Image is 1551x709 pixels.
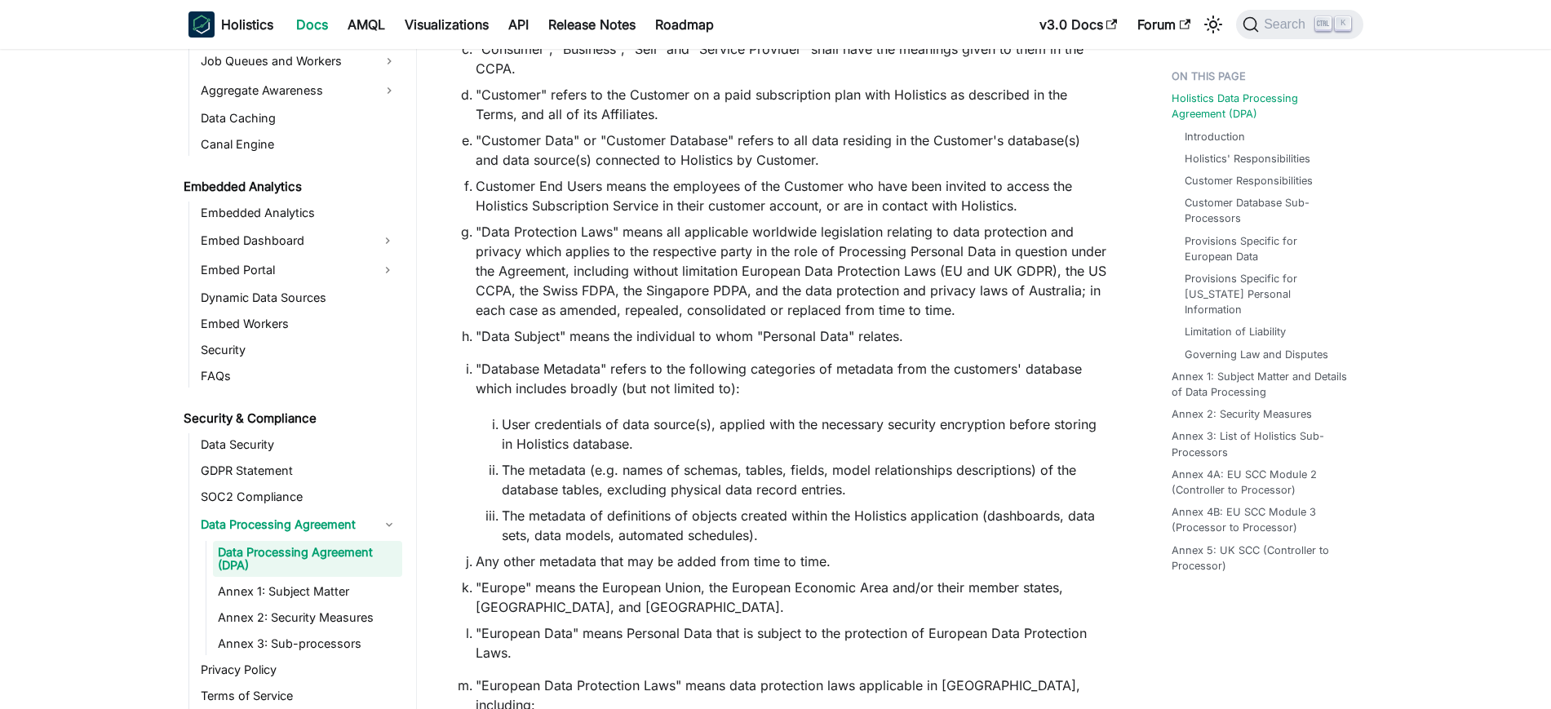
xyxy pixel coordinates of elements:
[373,228,402,254] button: Expand sidebar category 'Embed Dashboard'
[538,11,645,38] a: Release Notes
[1200,11,1226,38] button: Switch between dark and light mode (currently light mode)
[1172,406,1312,422] a: Annex 2: Security Measures
[1185,129,1245,144] a: Introduction
[476,578,1106,617] li: "Europe" means the European Union, the European Economic Area and/or their member states, [GEOGRA...
[196,512,402,538] a: Data Processing Agreement
[1185,347,1328,362] a: Governing Law and Disputes
[1185,173,1313,188] a: Customer Responsibilities
[188,11,273,38] a: HolisticsHolistics
[1259,17,1315,32] span: Search
[1172,504,1354,535] a: Annex 4B: EU SCC Module 3 (Processor to Processor)
[1185,151,1310,166] a: Holistics' Responsibilities
[196,459,402,482] a: GDPR Statement
[502,506,1106,545] li: The metadata of definitions of objects created within the Holistics application (dashboards, data...
[1185,271,1347,318] a: Provisions Specific for [US_STATE] Personal Information
[1185,233,1347,264] a: Provisions Specific for European Data
[286,11,338,38] a: Docs
[196,48,402,74] a: Job Queues and Workers
[476,176,1106,215] li: Customer End Users means the employees of the Customer who have been invited to access the Holist...
[221,15,273,34] b: Holistics
[1030,11,1128,38] a: v3.0 Docs
[476,131,1106,170] li: "Customer Data" or "Customer Database" refers to all data residing in the Customer's database(s) ...
[196,433,402,456] a: Data Security
[1172,91,1354,122] a: Holistics Data Processing Agreement (DPA)
[188,11,215,38] img: Holistics
[645,11,724,38] a: Roadmap
[338,11,395,38] a: AMQL
[196,202,402,224] a: Embedded Analytics
[1236,10,1363,39] button: Search (Ctrl+K)
[196,257,373,283] a: Embed Portal
[196,365,402,388] a: FAQs
[196,685,402,707] a: Terms of Service
[476,326,1106,346] li: "Data Subject" means the individual to whom "Personal Data" relates.
[1128,11,1200,38] a: Forum
[172,49,417,709] nav: Docs sidebar
[1185,324,1286,339] a: Limitation of Liability
[179,175,402,198] a: Embedded Analytics
[1172,467,1354,498] a: Annex 4A: EU SCC Module 2 (Controller to Processor)
[196,133,402,156] a: Canal Engine
[373,257,402,283] button: Expand sidebar category 'Embed Portal'
[196,107,402,130] a: Data Caching
[395,11,499,38] a: Visualizations
[1335,16,1351,31] kbd: K
[196,485,402,508] a: SOC2 Compliance
[476,222,1106,320] li: "Data Protection Laws" means all applicable worldwide legislation relating to data protection and...
[499,11,538,38] a: API
[179,407,402,430] a: Security & Compliance
[476,39,1106,78] li: "Consumer", "Business", "Sell" and "Service Provider" shall have the meanings given to them in th...
[196,339,402,361] a: Security
[476,552,1106,571] li: Any other metadata that may be added from time to time.
[476,623,1106,662] li: "European Data" means Personal Data that is subject to the protection of European Data Protection...
[196,658,402,681] a: Privacy Policy
[196,228,373,254] a: Embed Dashboard
[213,580,402,603] a: Annex 1: Subject Matter
[502,414,1106,454] li: User credentials of data source(s), applied with the necessary security encryption before storing...
[196,312,402,335] a: Embed Workers
[213,541,402,577] a: Data Processing Agreement (DPA)
[1185,195,1347,226] a: Customer Database Sub-Processors
[213,606,402,629] a: Annex 2: Security Measures
[1172,543,1354,574] a: Annex 5: UK SCC (Controller to Processor)
[502,460,1106,499] li: The metadata (e.g. names of schemas, tables, fields, model relationships descriptions) of the dat...
[1172,428,1354,459] a: Annex 3: List of Holistics Sub-Processors
[476,85,1106,124] li: "Customer" refers to the Customer on a paid subscription plan with Holistics as described in the ...
[213,632,402,655] a: Annex 3: Sub-processors
[476,359,1106,398] p: "Database Metadata" refers to the following categories of metadata from the customers' database w...
[1172,369,1354,400] a: Annex 1: Subject Matter and Details of Data Processing
[196,78,402,104] a: Aggregate Awareness
[196,286,402,309] a: Dynamic Data Sources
